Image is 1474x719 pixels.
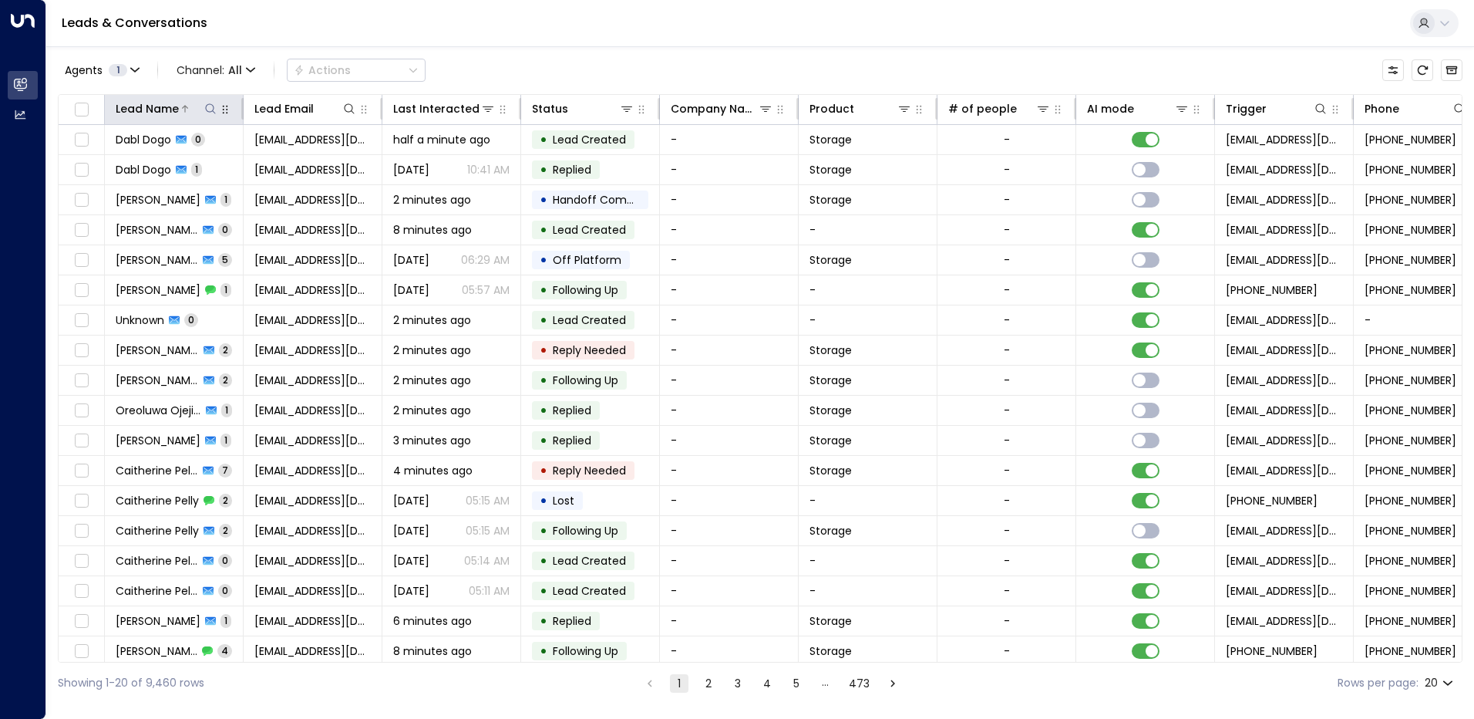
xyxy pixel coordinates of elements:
[799,486,937,515] td: -
[532,100,634,118] div: Status
[799,576,937,606] td: -
[72,431,91,451] span: Toggle select row
[660,576,799,606] td: -
[660,305,799,335] td: -
[72,281,91,300] span: Toggle select row
[254,192,371,208] span: georginabalmerphotography@gmail.com
[72,612,91,631] span: Toggle select row
[699,674,718,693] button: Go to page 2
[540,488,547,514] div: •
[1365,282,1456,298] span: +447944618034
[540,548,547,574] div: •
[1365,433,1456,448] span: +447517414226
[1365,132,1456,147] span: +447724499733
[1425,672,1456,694] div: 20
[461,252,510,268] p: 06:29 AM
[809,403,852,418] span: Storage
[660,155,799,184] td: -
[72,311,91,330] span: Toggle select row
[254,162,371,177] span: dabaal1@yahoo.com
[553,373,618,388] span: Following Up
[1004,553,1010,569] div: -
[254,132,371,147] span: dabaal1@yahoo.com
[1365,222,1456,238] span: +447944618034
[1004,643,1010,659] div: -
[660,215,799,245] td: -
[393,252,429,268] span: Yesterday
[1365,403,1456,418] span: +447719125720
[254,553,371,569] span: cait.pelly@gmail.com
[218,464,232,477] span: 7
[72,191,91,210] span: Toggle select row
[393,373,471,388] span: 2 minutes ago
[553,252,621,268] span: Off Platform
[220,614,231,627] span: 1
[254,613,371,629] span: jitenvyas@hotmail.co.uk
[1226,583,1342,599] span: leads@space-station.co.uk
[116,252,198,268] span: Georgina Stephenson
[72,582,91,601] span: Toggle select row
[799,275,937,305] td: -
[1087,100,1190,118] div: AI mode
[540,157,547,183] div: •
[948,100,1051,118] div: # of people
[254,100,357,118] div: Lead Email
[393,100,496,118] div: Last Interacted
[809,162,852,177] span: Storage
[1004,252,1010,268] div: -
[287,59,426,82] button: Actions
[540,397,547,424] div: •
[553,493,574,508] span: Lost
[72,371,91,390] span: Toggle select row
[1004,192,1010,208] div: -
[553,613,591,629] span: Replied
[254,463,371,478] span: cait.pelly@gmail.com
[799,546,937,576] td: -
[553,523,618,538] span: Following Up
[1226,613,1342,629] span: leads@space-station.co.uk
[553,583,626,599] span: Lead Created
[116,403,201,418] span: Oreoluwa Ojejinmi
[393,553,429,569] span: Aug 05, 2025
[1004,493,1010,508] div: -
[218,253,232,266] span: 5
[787,674,806,693] button: Go to page 5
[670,674,688,693] button: page 1
[170,59,261,81] button: Channel:All
[948,100,1017,118] div: # of people
[72,552,91,571] span: Toggle select row
[1226,493,1318,508] span: +447852460580
[191,133,205,146] span: 0
[116,553,198,569] span: Caitherine Pelly
[254,493,371,508] span: cait.pelly@gmail.com
[1087,100,1134,118] div: AI mode
[640,673,903,693] nav: pagination navigation
[660,486,799,515] td: -
[540,307,547,333] div: •
[1226,643,1318,659] span: +447957102884
[218,223,232,236] span: 0
[1365,343,1456,358] span: +447936586018
[1226,523,1342,538] span: leads@space-station.co.uk
[116,433,200,448] span: Suleman Bhana
[1004,312,1010,328] div: -
[1226,192,1342,208] span: leads@space-station.co.uk
[72,160,91,180] span: Toggle select row
[553,192,661,208] span: Handoff Completed
[393,132,490,147] span: half a minute ago
[220,193,231,206] span: 1
[660,275,799,305] td: -
[1226,373,1342,388] span: leads@space-station.co.uk
[553,312,626,328] span: Lead Created
[191,163,202,176] span: 1
[1004,282,1010,298] div: -
[467,162,510,177] p: 10:41 AM
[540,127,547,153] div: •
[540,217,547,243] div: •
[1365,373,1456,388] span: +447799690491
[393,463,473,478] span: 4 minutes ago
[540,608,547,634] div: •
[393,312,471,328] span: 2 minutes ago
[218,554,232,567] span: 0
[1004,373,1010,388] div: -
